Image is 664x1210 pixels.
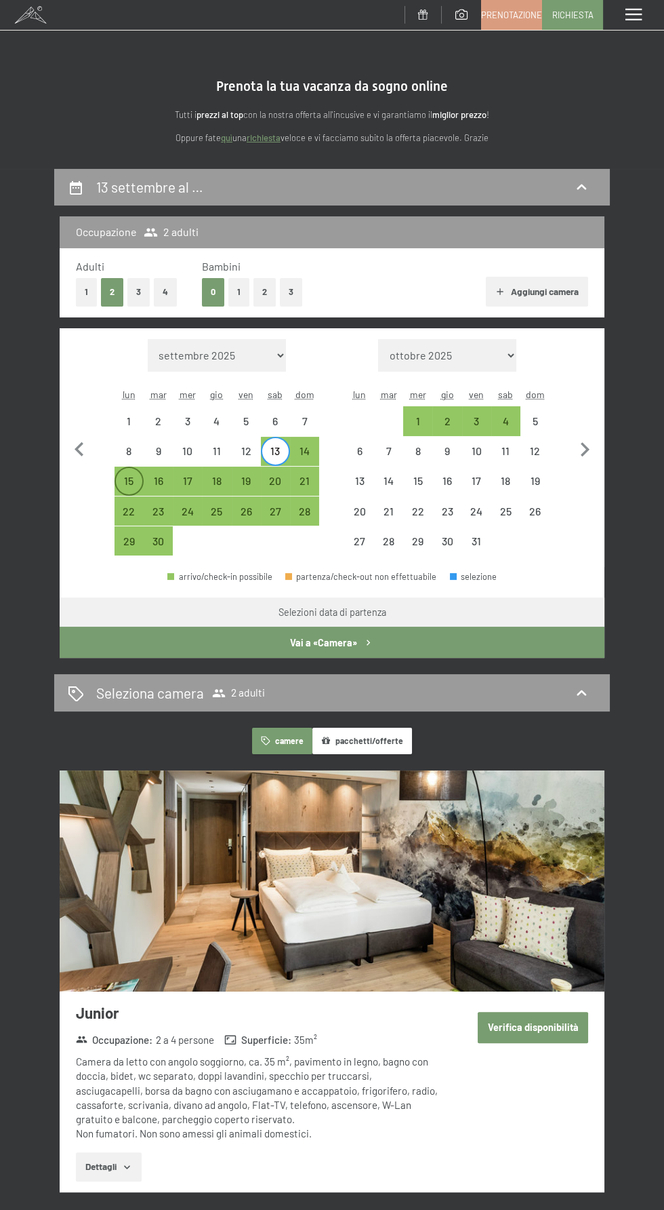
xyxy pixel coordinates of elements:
[482,1,541,29] a: Prenotazione
[261,406,290,435] div: Sat Sep 06 2025
[173,406,202,435] div: partenza/check-out non effettuabile
[520,467,549,496] div: partenza/check-out non effettuabile
[462,496,491,526] div: partenza/check-out non effettuabile
[432,467,461,496] div: Thu Oct 16 2025
[493,446,519,472] div: 11
[374,467,403,496] div: partenza/check-out non effettuabile
[491,496,520,526] div: partenza/check-out non effettuabile
[491,437,520,466] div: Sat Oct 11 2025
[434,536,460,562] div: 30
[115,467,144,496] div: partenza/check-out possibile
[491,467,520,496] div: partenza/check-out non effettuabile
[345,496,374,526] div: Mon Oct 20 2025
[520,406,549,435] div: partenza/check-out non effettuabile
[290,496,319,526] div: Sun Sep 28 2025
[115,526,144,555] div: partenza/check-out possibile
[76,1033,153,1047] strong: Occupazione :
[520,437,549,466] div: partenza/check-out non effettuabile
[462,406,491,435] div: partenza/check-out possibile
[434,506,460,532] div: 23
[156,1033,214,1047] span: 2 a 4 persone
[262,446,289,472] div: 13
[76,1152,142,1182] button: Dettagli
[522,416,548,442] div: 5
[144,225,199,239] span: 2 adulti
[403,467,432,496] div: partenza/check-out non effettuabile
[290,406,319,435] div: Sun Sep 07 2025
[381,389,397,400] abbr: martedì
[462,467,491,496] div: Fri Oct 17 2025
[403,467,432,496] div: Wed Oct 15 2025
[202,467,231,496] div: partenza/check-out possibile
[144,496,173,526] div: Tue Sep 23 2025
[478,1012,588,1043] button: Verifica disponibilità
[144,526,173,555] div: partenza/check-out possibile
[253,278,276,306] button: 2
[144,437,173,466] div: Tue Sep 09 2025
[173,406,202,435] div: Wed Sep 03 2025
[346,446,373,472] div: 6
[101,278,123,306] button: 2
[345,526,374,555] div: Mon Oct 27 2025
[526,389,545,400] abbr: domenica
[346,506,373,532] div: 20
[202,467,231,496] div: Thu Sep 18 2025
[174,506,201,532] div: 24
[233,475,260,502] div: 19
[353,389,366,400] abbr: lunedì
[233,416,260,442] div: 5
[469,389,484,400] abbr: venerdì
[262,416,289,442] div: 6
[493,506,519,532] div: 25
[463,475,490,502] div: 17
[96,683,204,703] h2: Seleziona camera
[116,416,142,442] div: 1
[115,496,144,526] div: partenza/check-out possibile
[432,467,461,496] div: partenza/check-out non effettuabile
[76,1055,441,1141] div: Camera da letto con angolo soggiorno, ca. 35 m², pavimento in legno, bagno con doccia, bidet, wc ...
[375,475,402,502] div: 14
[486,277,588,307] button: Aggiungi camera
[150,389,167,400] abbr: martedì
[345,467,374,496] div: partenza/check-out non effettuabile
[115,406,144,435] div: partenza/check-out non effettuabile
[212,686,265,700] span: 2 adulti
[434,416,460,442] div: 2
[403,526,432,555] div: Wed Oct 29 2025
[233,506,260,532] div: 26
[462,406,491,435] div: Fri Oct 03 2025
[54,108,610,122] p: Tutti i con la nostra offerta all'incusive e vi garantiamo il !
[462,437,491,466] div: partenza/check-out non effettuabile
[261,437,290,466] div: partenza/check-out possibile
[233,446,260,472] div: 12
[173,496,202,526] div: partenza/check-out possibile
[291,416,318,442] div: 7
[403,496,432,526] div: Wed Oct 22 2025
[522,475,548,502] div: 19
[346,536,373,562] div: 27
[96,178,203,195] h2: 13 settembre al …
[280,278,302,306] button: 3
[312,728,412,754] button: pacchetti/offerte
[202,406,231,435] div: Thu Sep 04 2025
[374,437,403,466] div: Tue Oct 07 2025
[493,475,519,502] div: 18
[174,446,201,472] div: 10
[202,260,241,273] span: Bambini
[76,225,137,239] h3: Occupazione
[375,506,402,532] div: 21
[432,496,461,526] div: partenza/check-out non effettuabile
[145,536,171,562] div: 30
[203,506,230,532] div: 25
[374,437,403,466] div: partenza/check-out non effettuabile
[216,78,448,94] span: Prenota la tua vacanza da sogno online
[434,446,460,472] div: 9
[432,526,461,555] div: partenza/check-out non effettuabile
[238,389,253,400] abbr: venerdì
[228,278,249,306] button: 1
[491,496,520,526] div: Sat Oct 25 2025
[290,467,319,496] div: Sun Sep 21 2025
[543,1,602,29] a: Richiesta
[345,496,374,526] div: partenza/check-out non effettuabile
[115,496,144,526] div: Mon Sep 22 2025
